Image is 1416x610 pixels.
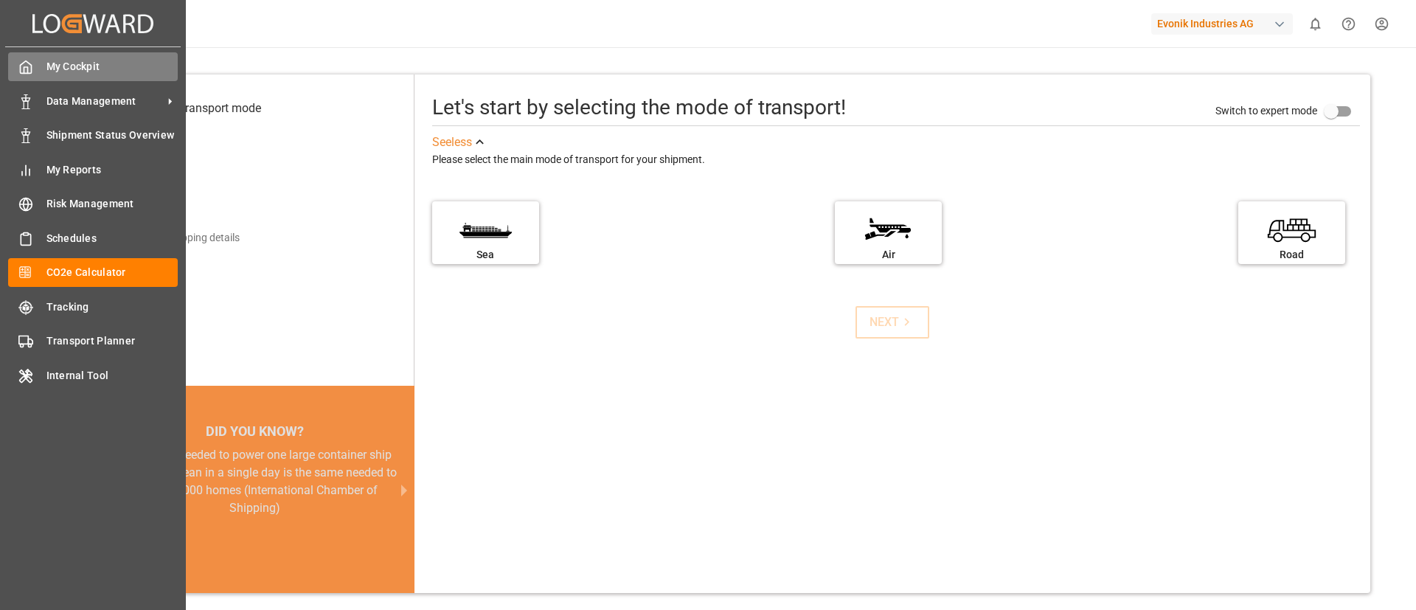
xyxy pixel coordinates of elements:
div: Let's start by selecting the mode of transport! [432,92,846,123]
div: Add shipping details [147,230,240,246]
span: Risk Management [46,196,178,212]
a: Shipment Status Overview [8,121,178,150]
span: Schedules [46,231,178,246]
span: Transport Planner [46,333,178,349]
a: Risk Management [8,190,178,218]
div: DID YOU KNOW? [96,417,414,446]
div: The energy needed to power one large container ship across the ocean in a single day is the same ... [114,446,397,517]
a: Schedules [8,223,178,252]
a: Tracking [8,292,178,321]
button: show 0 new notifications [1299,7,1332,41]
a: Transport Planner [8,327,178,356]
a: My Cockpit [8,52,178,81]
span: Shipment Status Overview [46,128,178,143]
span: CO2e Calculator [46,265,178,280]
button: NEXT [855,306,929,339]
div: Road [1246,247,1338,263]
span: Internal Tool [46,368,178,384]
a: My Reports [8,155,178,184]
button: next slide / item [394,446,414,535]
span: Data Management [46,94,163,109]
span: Switch to expert mode [1215,105,1317,117]
div: Please select the main mode of transport for your shipment. [432,151,1360,169]
span: Tracking [46,299,178,315]
a: CO2e Calculator [8,258,178,287]
a: Internal Tool [8,361,178,389]
img: ec_plane.svg [842,203,934,247]
div: Air [842,247,934,263]
div: See less [432,134,472,151]
div: NEXT [870,313,914,331]
div: Evonik Industries AG [1151,13,1293,35]
span: My Cockpit [46,59,178,74]
div: Select transport mode [147,100,261,117]
span: My Reports [46,162,178,178]
img: ec_truck.svg [1246,203,1338,247]
div: Sea [440,247,532,263]
button: Evonik Industries AG [1151,10,1299,38]
img: ec_ship.svg [440,203,532,247]
button: Help Center [1332,7,1365,41]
